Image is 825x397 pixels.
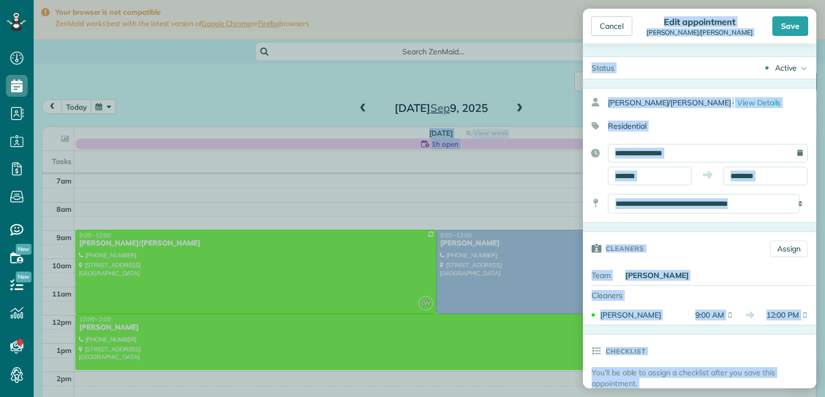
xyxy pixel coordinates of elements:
a: Assign [770,241,808,257]
h3: Checklist [606,335,646,367]
div: Edit appointment [643,16,756,27]
span: 9:00 AM [687,310,724,320]
div: [PERSON_NAME] [600,310,684,320]
div: [PERSON_NAME]/[PERSON_NAME] [643,29,756,36]
span: 12:00 PM [762,310,799,320]
div: Cleaners [583,286,659,305]
span: New [16,272,31,282]
div: Save [772,16,808,36]
div: Team [583,266,621,285]
strong: [PERSON_NAME] [625,270,689,280]
h3: Cleaners [606,232,644,264]
div: Residential [583,117,808,135]
div: [PERSON_NAME]/[PERSON_NAME] [608,93,816,112]
div: Cancel [591,16,632,36]
p: You’ll be able to assign a checklist after you save this appointment. [592,367,816,389]
span: New [16,244,31,255]
span: · [732,98,734,108]
div: Active [775,62,797,73]
span: View Details [737,98,781,108]
div: Status [583,57,623,79]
